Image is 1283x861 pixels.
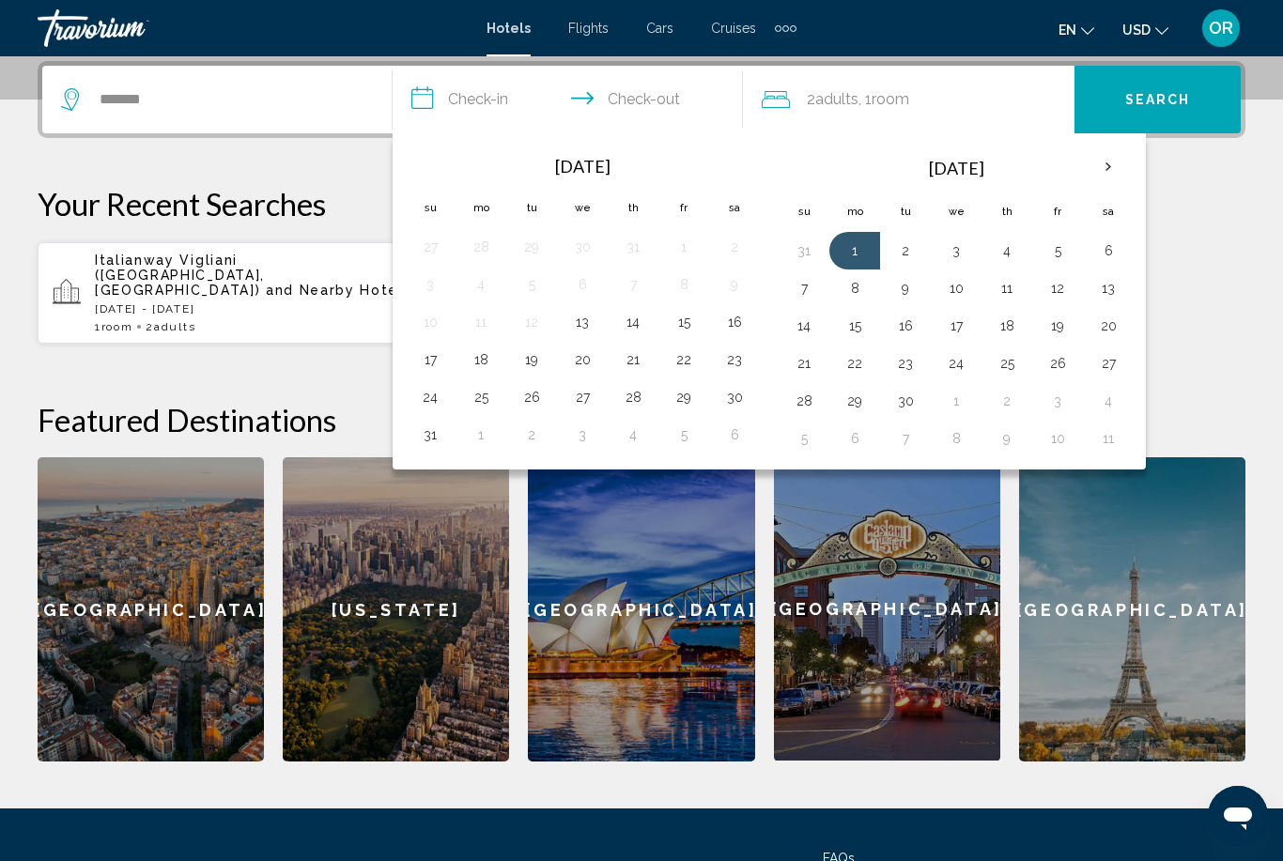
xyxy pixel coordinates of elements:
button: Day 17 [941,313,971,339]
button: Day 11 [992,275,1022,301]
div: [GEOGRAPHIC_DATA] [774,457,1000,761]
button: Day 2 [992,388,1022,414]
button: Day 1 [941,388,971,414]
span: OR [1209,19,1233,38]
button: Day 21 [618,346,648,373]
button: Day 1 [466,422,496,448]
button: Day 29 [669,384,699,410]
button: Day 9 [992,425,1022,452]
button: Day 7 [789,275,819,301]
button: Day 18 [466,346,496,373]
button: Day 20 [1093,313,1123,339]
button: Day 6 [840,425,870,452]
button: Day 13 [567,309,597,335]
th: [DATE] [829,146,1083,191]
button: Day 30 [890,388,920,414]
div: Search widget [42,66,1241,133]
button: Day 7 [618,271,648,298]
button: Check in and out dates [393,66,743,133]
span: USD [1122,23,1151,38]
a: Hotels [487,21,531,36]
button: Day 12 [1043,275,1073,301]
button: Day 8 [941,425,971,452]
button: Day 19 [1043,313,1073,339]
a: [GEOGRAPHIC_DATA] [1019,457,1245,761]
button: Day 31 [789,238,819,264]
button: Day 5 [517,271,547,298]
button: User Menu [1197,8,1245,48]
button: Day 4 [1093,388,1123,414]
span: Italianway Vigliani ([GEOGRAPHIC_DATA], [GEOGRAPHIC_DATA]) [95,253,265,298]
span: 1 [95,320,132,333]
button: Day 27 [1093,350,1123,377]
span: , 1 [858,86,909,113]
button: Day 20 [567,346,597,373]
button: Day 5 [789,425,819,452]
button: Day 26 [1043,350,1073,377]
button: Day 19 [517,346,547,373]
span: Adults [815,90,858,108]
a: [US_STATE] [283,457,509,761]
button: Day 31 [415,422,445,448]
button: Day 14 [789,313,819,339]
button: Day 2 [719,234,750,260]
button: Day 17 [415,346,445,373]
span: Adults [154,320,195,333]
button: Day 10 [415,309,445,335]
button: Day 28 [466,234,496,260]
span: and Nearby Hotels [266,283,412,298]
a: [GEOGRAPHIC_DATA] [528,457,754,761]
a: Cars [646,21,673,36]
button: Next month [1083,146,1134,189]
button: Day 31 [618,234,648,260]
th: [DATE] [456,146,709,187]
button: Extra navigation items [775,13,796,43]
button: Day 18 [992,313,1022,339]
button: Day 27 [415,234,445,260]
button: Day 11 [1093,425,1123,452]
a: [GEOGRAPHIC_DATA] [38,457,264,761]
button: Day 9 [890,275,920,301]
button: Day 22 [669,346,699,373]
button: Day 29 [517,234,547,260]
button: Day 21 [789,350,819,377]
button: Day 13 [1093,275,1123,301]
button: Day 23 [890,350,920,377]
span: Room [101,320,133,333]
button: Day 15 [840,313,870,339]
button: Italianway Vigliani ([GEOGRAPHIC_DATA], [GEOGRAPHIC_DATA]) and Nearby Hotels[DATE] - [DATE]1Room2... [38,241,427,345]
button: Change language [1059,16,1094,43]
button: Day 30 [719,384,750,410]
button: Day 9 [719,271,750,298]
button: Day 5 [669,422,699,448]
button: Change currency [1122,16,1168,43]
button: Day 6 [567,271,597,298]
button: Day 27 [567,384,597,410]
button: Day 26 [517,384,547,410]
button: Day 6 [719,422,750,448]
button: Day 23 [719,346,750,373]
span: 2 [807,86,858,113]
button: Day 4 [466,271,496,298]
button: Day 6 [1093,238,1123,264]
button: Day 25 [466,384,496,410]
button: Day 10 [1043,425,1073,452]
button: Day 2 [890,238,920,264]
button: Day 4 [618,422,648,448]
button: Day 11 [466,309,496,335]
iframe: Schaltfläche zum Öffnen des Messaging-Fensters [1208,786,1268,846]
span: 2 [146,320,195,333]
span: Room [872,90,909,108]
button: Day 22 [840,350,870,377]
a: Flights [568,21,609,36]
button: Day 12 [517,309,547,335]
button: Day 14 [618,309,648,335]
a: [GEOGRAPHIC_DATA] [774,457,1000,761]
button: Day 16 [890,313,920,339]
